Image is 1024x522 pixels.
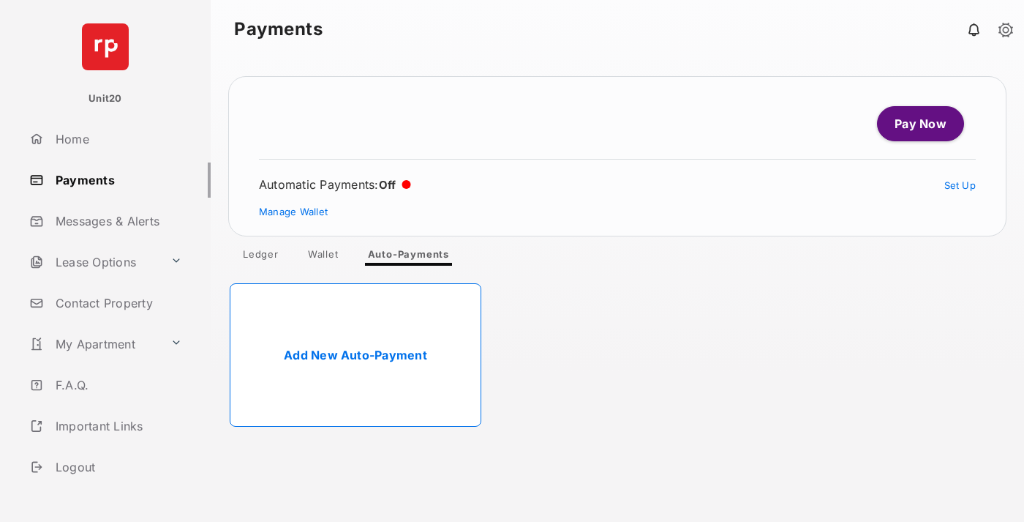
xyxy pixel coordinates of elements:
a: Wallet [296,248,350,266]
a: Logout [23,450,211,485]
a: Payments [23,163,211,198]
a: Add New Auto-Payment [230,283,481,427]
a: Messages & Alerts [23,204,211,239]
a: Important Links [23,409,188,444]
a: Set Up [944,179,976,191]
a: Contact Property [23,286,211,321]
a: My Apartment [23,327,165,362]
a: Home [23,122,211,157]
a: Auto-Payments [356,248,461,266]
a: F.A.Q. [23,368,211,403]
img: svg+xml;base64,PHN2ZyB4bWxucz0iaHR0cDovL3d3dy53My5vcmcvMjAwMC9zdmciIHdpZHRoPSI2NCIgaGVpZ2h0PSI2NC... [82,23,129,70]
a: Lease Options [23,245,165,280]
strong: Payments [234,20,323,38]
a: Manage Wallet [259,206,328,217]
p: Unit20 [89,92,122,106]
span: Off [379,178,396,192]
a: Ledger [231,248,290,266]
div: Automatic Payments : [259,177,411,192]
